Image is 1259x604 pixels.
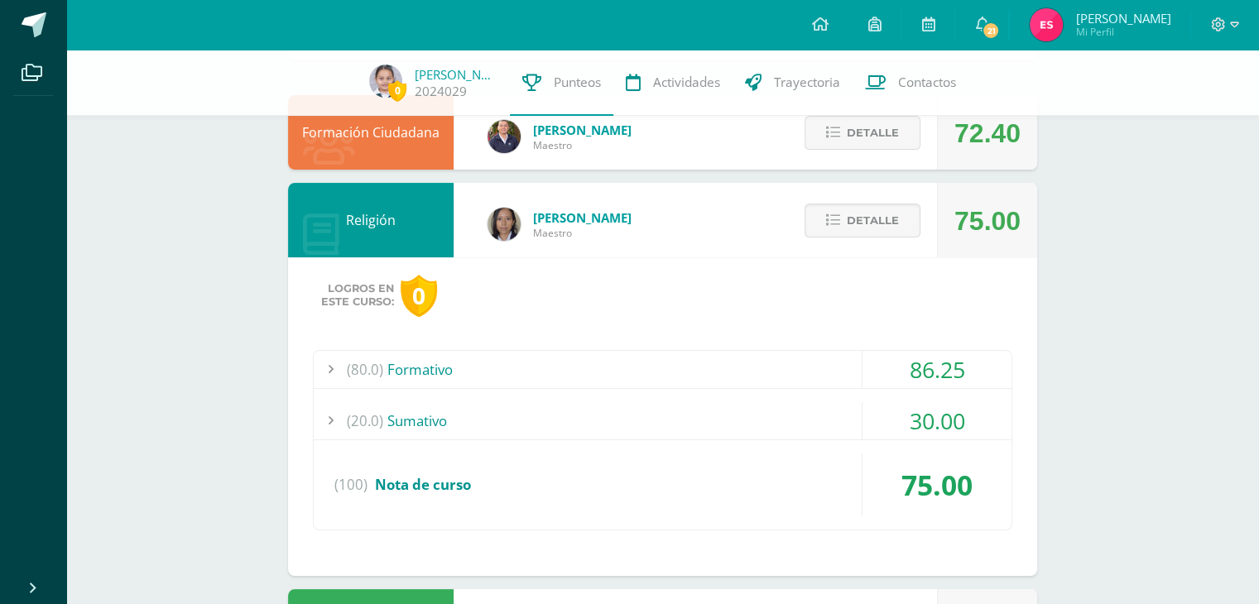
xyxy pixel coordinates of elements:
[314,351,1012,388] div: Formativo
[847,117,899,148] span: Detalle
[510,50,613,116] a: Punteos
[347,402,383,439] span: (20.0)
[533,122,632,138] span: [PERSON_NAME]
[898,74,956,91] span: Contactos
[653,74,720,91] span: Actividades
[288,95,454,170] div: Formación Ciudadana
[1030,8,1063,41] img: 14bb034a0442263ffe146c85f3d5b46d.png
[847,205,899,236] span: Detalle
[982,22,1000,40] span: 21
[805,204,920,237] button: Detalle
[863,453,1012,516] div: 75.00
[805,116,920,150] button: Detalle
[863,351,1012,388] div: 86.25
[488,208,521,241] img: 69ae3ad5c76ff258cb10e64230d73c76.png
[954,184,1021,258] div: 75.00
[613,50,733,116] a: Actividades
[334,453,368,516] span: (100)
[288,183,454,257] div: Religión
[554,74,601,91] span: Punteos
[863,402,1012,439] div: 30.00
[533,138,632,152] span: Maestro
[1075,10,1170,26] span: [PERSON_NAME]
[533,226,632,240] span: Maestro
[415,83,467,100] a: 2024029
[488,120,521,153] img: 91d0d8d7f4541bee8702541c95888cbd.png
[774,74,840,91] span: Trayectoria
[533,209,632,226] span: [PERSON_NAME]
[369,65,402,98] img: fe259b8a87dfa58a7e3208dd25490a7b.png
[375,475,471,494] span: Nota de curso
[853,50,968,116] a: Contactos
[415,66,497,83] a: [PERSON_NAME]
[347,351,383,388] span: (80.0)
[321,282,394,309] span: Logros en este curso:
[388,80,406,101] span: 0
[401,275,437,317] div: 0
[314,402,1012,439] div: Sumativo
[1075,25,1170,39] span: Mi Perfil
[954,96,1021,170] div: 72.40
[733,50,853,116] a: Trayectoria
